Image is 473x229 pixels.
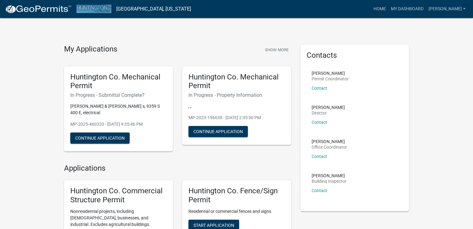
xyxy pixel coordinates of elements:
[312,111,345,115] p: Director
[312,120,327,125] a: Contact
[312,77,349,81] p: Permit Coordinator
[70,103,167,116] p: [PERSON_NAME] & [PERSON_NAME] s, 9359 S 400 E, electrical
[312,145,347,149] p: Office Coordinator
[70,186,167,204] h5: Huntington Co. Commercial Structure Permit
[312,86,327,91] a: Contact
[188,92,285,98] h6: In Progress - Property Information
[188,115,285,121] p: MP-2023-196638 - [DATE] 2:35:50 PM
[312,71,349,75] p: [PERSON_NAME]
[77,5,111,13] img: Huntington County, Indiana
[188,126,248,137] button: Continue Application
[70,73,167,91] h5: Huntington Co. Mechanical Permit
[188,103,285,110] p: , ,
[312,173,346,178] p: [PERSON_NAME]
[70,208,167,228] p: Nonresidential projects, including [DEMOGRAPHIC_DATA], businesses, and industrial. Excludes agric...
[307,51,403,60] h5: Contacts
[312,105,345,110] p: [PERSON_NAME]
[312,179,346,183] p: Building Inspector
[388,3,426,15] a: My Dashboard
[262,45,291,55] button: Show More
[188,186,285,204] h5: Huntington Co. Fence/Sign Permit
[426,3,468,15] a: [PERSON_NAME]
[70,132,130,144] button: Continue Application
[188,73,285,91] h5: Huntington Co. Mechanical Permit
[312,154,327,159] a: Contact
[70,92,167,98] h6: In Progress - Submittal Complete?
[64,164,291,173] h4: Applications
[312,139,347,144] p: [PERSON_NAME]
[64,45,117,54] h4: My Applications
[70,121,167,128] p: MP-2025-460320 - [DATE] 9:35:46 PM
[371,3,388,15] a: Home
[193,222,234,227] span: Start Application
[312,188,327,193] a: Contact
[116,4,191,14] a: [GEOGRAPHIC_DATA], [US_STATE]
[188,208,285,215] p: Residential or commercial fences and signs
